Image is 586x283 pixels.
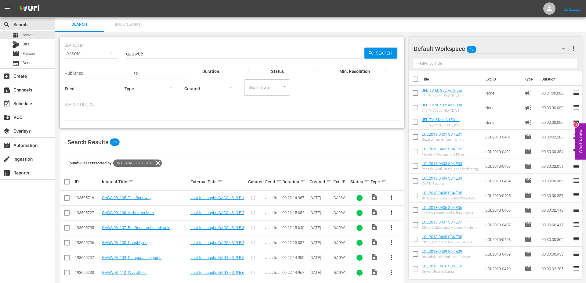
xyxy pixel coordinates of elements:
[190,210,244,215] a: Just for Laughs GAGS - S. 9 E.2
[102,178,189,185] div: Internal Title
[381,179,386,184] span: sort
[525,148,532,155] span: Episode
[422,220,462,224] a: LOL2013-0407 S04 E07
[248,179,263,184] div: Curated
[539,247,573,261] td: 00:30:00.458
[573,89,580,96] span: reorder
[190,270,244,275] a: Just for Laughs GAGS - S. 9 E.6
[573,265,580,272] span: reorder
[483,144,523,159] td: LOL2013-0402
[309,210,331,215] div: [DATE]
[483,247,523,261] td: LOL2013-0409
[309,178,331,185] div: Created
[525,221,532,228] span: Episode
[3,114,10,121] span: VOD
[23,32,33,38] span: Asset
[483,203,523,217] td: LOL2013-0406
[422,103,462,107] a: JFL TV 30 Sec Ad Slate
[364,48,397,59] button: Search
[422,88,462,93] a: JFL TV 60 Sec Ad Slate
[15,2,44,16] img: ans4CAIJ8jUAAAAAAAAAAAAAAAAAAAAAAAAgQb4GAAAAAAAAAAAAAAAAAAAAAAAAJMjXAAAAAAAAAAAAAAAAAAAAAAAAgAT5G...
[573,250,580,257] span: reorder
[309,225,331,230] div: [DATE]
[525,89,532,97] span: Ad
[371,224,378,231] span: Video
[525,177,532,184] span: Episode
[422,117,460,122] a: JFL TV 2 Min Ad Slate
[539,232,573,247] td: 00:30:00.365
[371,253,378,261] span: Video
[422,211,473,215] div: Factory Fiascos and Hillbilly Hijinks
[107,21,149,28] span: Bulk Search
[573,122,578,127] div: 3
[371,178,382,185] div: Type
[564,6,580,11] a: Sign Out
[570,41,577,56] button: more_vert
[525,163,532,170] span: Episode
[309,255,331,260] div: [DATE]
[388,269,395,276] span: more_vert
[190,178,246,185] div: External Title
[575,124,586,160] button: Open Feedback Widget
[65,71,84,76] span: Published:
[282,270,308,275] div: 00:22:14.967
[483,130,523,144] td: LOL2013-0401
[414,40,571,57] div: Default Workspace
[265,240,280,254] span: Just for Laughs Gags
[539,130,573,144] td: 00:30:02.285
[190,240,244,245] a: Just for Laughs GAGS - S. 9 E.4
[12,59,20,67] span: subtitles
[113,159,154,167] span: Internal Title: asc
[190,255,244,260] a: Just for Laughs GAGS - S. 9 E.5
[422,138,464,142] div: Royal Welcome Gone Wrong
[23,51,36,57] span: Episode
[333,255,347,264] span: GAGW08_109
[102,225,170,230] a: GAGW08_107_Pet Resurrection Miracle
[539,261,573,276] td: 00:30:02.285
[3,127,10,135] span: Overlays
[265,255,280,269] span: Just for Laughs Gags
[276,179,281,184] span: sort
[59,21,100,28] span: Search
[483,188,523,203] td: LOL2013-0405
[75,255,100,260] div: 193695737
[573,162,580,170] span: reorder
[309,270,331,275] div: [DATE]
[102,195,154,205] a: GAGW08_105_The Runaway [GEOGRAPHIC_DATA]
[384,220,399,235] button: more_vert
[422,270,462,274] div: Delivery Room Drama
[422,94,462,98] div: JFLTV_60SEC_SLATE_V1
[265,210,280,224] span: Just for Laughs Gags
[23,60,34,66] span: Series
[371,209,378,216] span: Video
[65,45,118,62] div: Assets
[67,138,108,146] span: Search Results
[110,138,120,146] span: 26
[190,225,244,230] a: Just for Laughs GAGS - S. 9 E.3
[422,226,477,230] div: Office Oddities and Mafioso Mayhem
[371,238,378,246] span: Video
[309,195,331,200] div: [DATE]
[300,179,306,184] span: sort
[573,118,580,126] span: reorder
[282,195,308,200] div: 00:22:14.967
[483,115,523,130] td: None
[573,206,580,213] span: reorder
[333,225,347,235] span: GAGW08_107
[350,178,369,185] div: Status
[265,225,280,239] span: Just for Laughs Gags
[134,71,138,76] span: to
[483,232,523,247] td: LOL2013-0408
[333,210,347,220] span: GAGW08_106
[75,240,100,245] div: 193695736
[384,206,399,220] button: more_vert
[65,102,399,107] p: Search Filters:
[384,265,399,280] button: more_vert
[573,192,580,199] span: reorder
[371,268,378,276] span: Video
[218,179,223,184] span: sort
[483,261,523,276] td: LOL2013-0410
[4,5,11,12] span: menu
[371,194,378,201] span: Video
[573,104,580,111] span: reorder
